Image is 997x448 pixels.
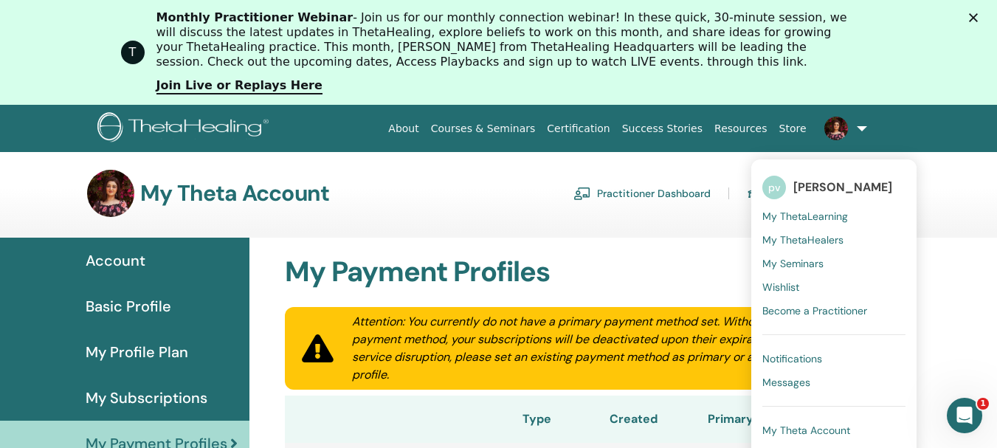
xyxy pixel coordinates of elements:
[708,115,773,142] a: Resources
[425,115,542,142] a: Courses & Seminars
[969,13,984,22] div: Close
[97,112,274,145] img: logo.png
[762,418,905,442] a: My Theta Account
[977,398,989,410] span: 1
[334,313,882,384] div: Attention: You currently do not have a primary payment method set. Without a primary payment meth...
[672,396,789,443] th: Primary
[573,187,591,200] img: chalkboard-teacher.svg
[747,182,866,205] a: Student Dashboard
[156,78,322,94] a: Join Live or Replays Here
[478,396,595,443] th: Type
[86,249,145,272] span: Account
[121,41,145,64] div: Profile image for ThetaHealing
[762,304,867,317] span: Become a Practitioner
[762,371,905,394] a: Messages
[762,210,848,223] span: My ThetaLearning
[762,347,905,371] a: Notifications
[573,182,711,205] a: Practitioner Dashboard
[762,275,905,299] a: Wishlist
[762,233,844,247] span: My ThetaHealers
[762,257,824,270] span: My Seminars
[595,396,672,443] th: Created
[762,299,905,323] a: Become a Practitioner
[762,376,810,389] span: Messages
[616,115,708,142] a: Success Stories
[747,187,765,200] img: graduation-cap.svg
[382,115,424,142] a: About
[762,228,905,252] a: My ThetaHealers
[793,179,892,195] span: [PERSON_NAME]
[947,398,982,433] iframe: Intercom live chat
[762,176,786,199] span: pv
[762,352,822,365] span: Notifications
[762,170,905,204] a: pv[PERSON_NAME]
[773,115,813,142] a: Store
[824,117,848,140] img: default.jpg
[156,10,353,24] b: Monthly Practitioner Webinar
[276,255,891,289] h2: My Payment Profiles
[140,180,329,207] h3: My Theta Account
[762,424,850,437] span: My Theta Account
[762,252,905,275] a: My Seminars
[541,115,615,142] a: Certification
[86,387,207,409] span: My Subscriptions
[156,10,853,69] div: - Join us for our monthly connection webinar! In these quick, 30-minute session, we will discuss ...
[762,204,905,228] a: My ThetaLearning
[762,280,799,294] span: Wishlist
[86,341,188,363] span: My Profile Plan
[87,170,134,217] img: default.jpg
[86,295,171,317] span: Basic Profile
